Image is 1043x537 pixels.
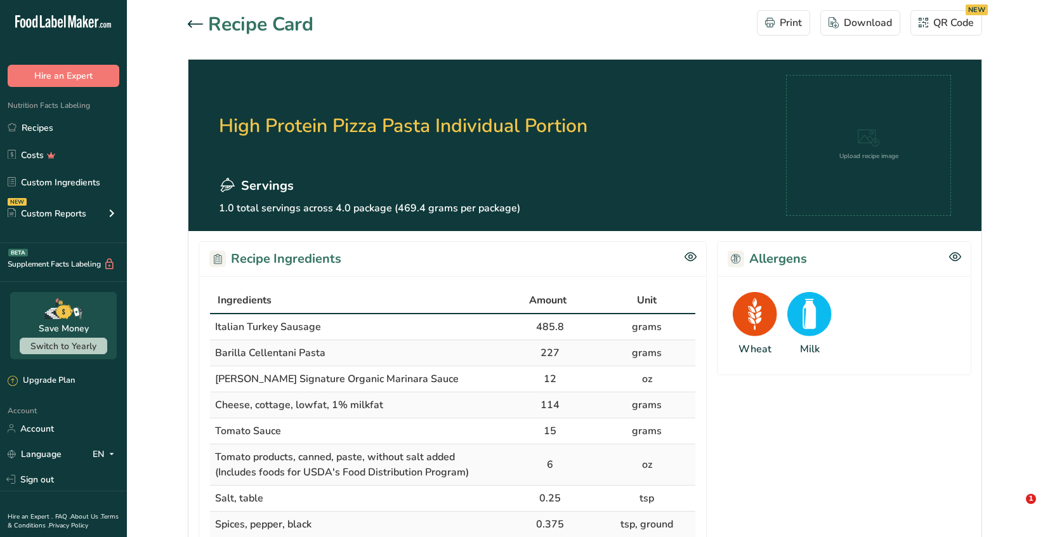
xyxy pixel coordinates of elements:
[8,249,28,256] div: BETA
[215,320,321,334] span: Italian Turkey Sausage
[910,10,982,36] button: QR Code NEW
[501,444,598,486] td: 6
[55,512,70,521] a: FAQ .
[215,346,325,360] span: Barilla Cellentani Pasta
[49,521,88,530] a: Privacy Policy
[215,450,469,479] span: Tomato products, canned, paste, without salt added (Includes foods for USDA's Food Distribution P...
[501,486,598,512] td: 0.25
[215,517,312,531] span: Spices, pepper, black
[598,314,695,340] td: grams
[215,398,383,412] span: Cheese, cottage, lowfat, 1% milkfat
[93,446,119,461] div: EN
[919,15,974,30] div: QR Code
[219,201,587,216] p: 1.0 total servings across 4.0 package (469.4 grams per package)
[20,338,107,354] button: Switch to Yearly
[1000,494,1030,524] iframe: Intercom live chat
[598,340,695,366] td: grams
[1026,494,1036,504] span: 1
[733,292,777,336] img: Wheat
[787,292,832,336] img: Milk
[501,366,598,392] td: 12
[757,10,810,36] button: Print
[208,10,313,39] h1: Recipe Card
[501,314,598,340] td: 485.8
[8,198,27,206] div: NEW
[966,4,988,15] div: NEW
[215,491,263,505] span: Salt, table
[501,418,598,444] td: 15
[70,512,101,521] a: About Us .
[219,75,587,176] h2: High Protein Pizza Pasta Individual Portion
[241,176,294,196] span: Servings
[39,322,89,335] div: Save Money
[598,486,695,512] td: tsp
[501,340,598,366] td: 227
[829,15,892,30] div: Download
[209,249,341,268] h2: Recipe Ingredients
[218,293,272,308] span: Ingredients
[598,366,695,392] td: oz
[728,249,807,268] h2: Allergens
[820,10,900,36] button: Download
[637,293,657,308] span: Unit
[765,15,802,30] div: Print
[215,424,281,438] span: Tomato Sauce
[8,512,119,530] a: Terms & Conditions .
[598,418,695,444] td: grams
[8,512,53,521] a: Hire an Expert .
[738,341,771,357] div: Wheat
[215,372,459,386] span: [PERSON_NAME] Signature Organic Marinara Sauce
[800,341,820,357] div: Milk
[839,152,898,161] div: Upload recipe image
[529,293,567,308] span: Amount
[8,65,119,87] button: Hire an Expert
[8,375,75,387] div: Upgrade Plan
[30,340,96,352] span: Switch to Yearly
[598,444,695,486] td: oz
[598,392,695,418] td: grams
[8,207,86,220] div: Custom Reports
[501,392,598,418] td: 114
[8,443,62,465] a: Language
